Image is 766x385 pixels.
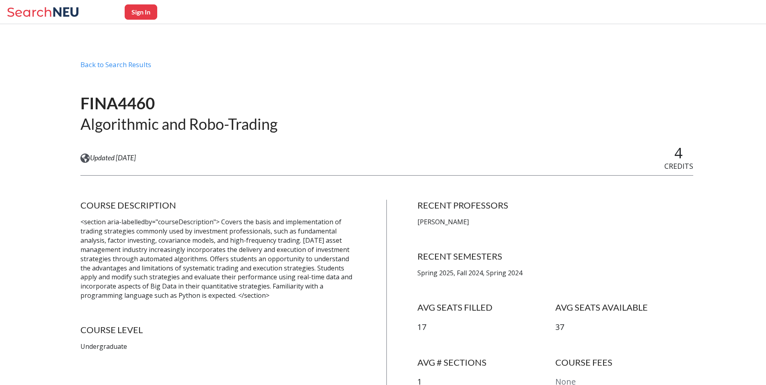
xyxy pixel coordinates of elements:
[417,357,555,368] h4: AVG # SECTIONS
[80,200,356,211] h4: COURSE DESCRIPTION
[417,200,693,211] h4: RECENT PROFESSORS
[80,217,356,300] p: <section aria-labelledby="courseDescription"> Covers the basis and implementation of trading stra...
[80,60,693,76] div: Back to Search Results
[417,217,693,227] p: [PERSON_NAME]
[555,322,693,333] p: 37
[664,161,693,171] span: CREDITS
[80,93,277,114] h1: FINA4460
[417,268,693,278] p: Spring 2025, Fall 2024, Spring 2024
[417,251,693,262] h4: RECENT SEMESTERS
[80,342,356,351] p: Undergraduate
[125,4,157,20] button: Sign In
[555,302,693,313] h4: AVG SEATS AVAILABLE
[80,324,356,336] h4: COURSE LEVEL
[80,114,277,134] h2: Algorithmic and Robo-Trading
[90,154,136,162] span: Updated [DATE]
[417,302,555,313] h4: AVG SEATS FILLED
[555,357,693,368] h4: COURSE FEES
[417,322,555,333] p: 17
[674,143,683,163] span: 4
